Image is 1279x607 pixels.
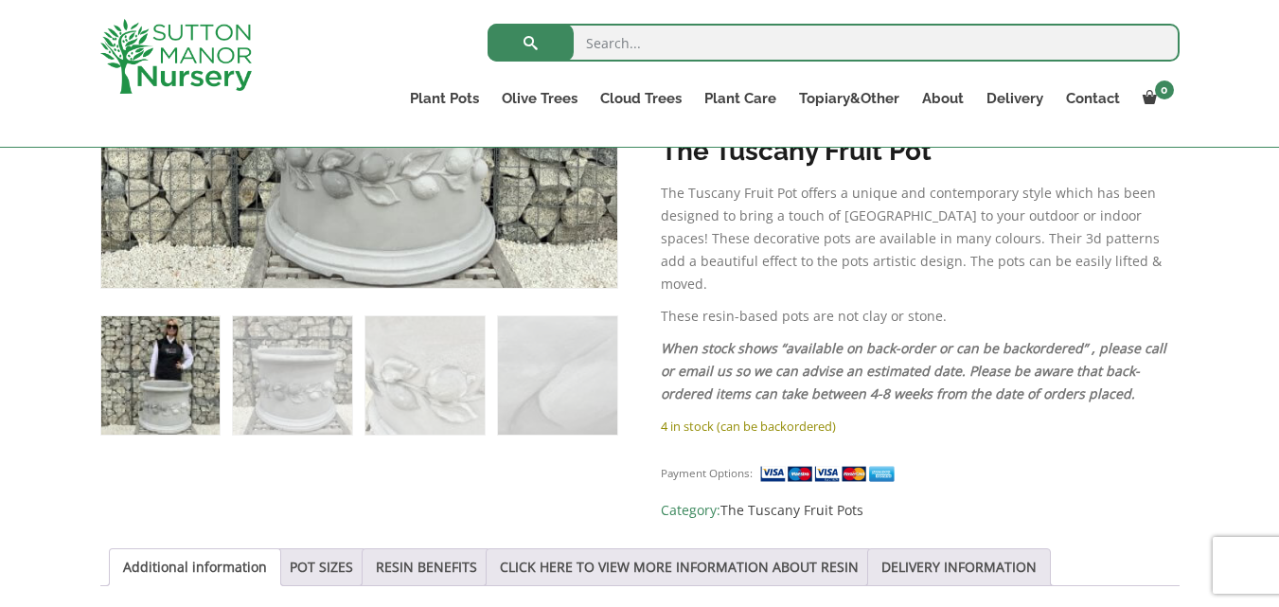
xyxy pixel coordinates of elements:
a: CLICK HERE TO VIEW MORE INFORMATION ABOUT RESIN [500,549,859,585]
img: The Tuscany Fruit Pot 50 Colour Grey Stone - Image 3 [365,316,484,435]
p: 4 in stock (can be backordered) [661,415,1179,437]
a: The Tuscany Fruit Pots [720,501,863,519]
a: Plant Care [693,85,788,112]
small: Payment Options: [661,466,753,480]
img: logo [100,19,252,94]
p: The Tuscany Fruit Pot offers a unique and contemporary style which has been designed to bring a t... [661,182,1179,295]
img: The Tuscany Fruit Pot 50 Colour Grey Stone - Image 4 [498,316,616,435]
a: Plant Pots [399,85,490,112]
strong: The Tuscany Fruit Pot [661,135,932,167]
p: These resin-based pots are not clay or stone. [661,305,1179,328]
span: 0 [1155,80,1174,99]
a: Olive Trees [490,85,589,112]
a: Contact [1055,85,1131,112]
a: About [911,85,975,112]
a: RESIN BENEFITS [376,549,477,585]
img: payment supported [759,464,901,484]
img: The Tuscany Fruit Pot 50 Colour Grey Stone [101,316,220,435]
a: DELIVERY INFORMATION [881,549,1037,585]
a: 0 [1131,85,1180,112]
em: When stock shows “available on back-order or can be backordered” , please call or email us so we ... [661,339,1166,402]
img: The Tuscany Fruit Pot 50 Colour Grey Stone - Image 2 [233,316,351,435]
a: Additional information [123,549,267,585]
a: Cloud Trees [589,85,693,112]
a: Topiary&Other [788,85,911,112]
span: Category: [661,499,1179,522]
input: Search... [488,24,1180,62]
a: POT SIZES [290,549,353,585]
a: Delivery [975,85,1055,112]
